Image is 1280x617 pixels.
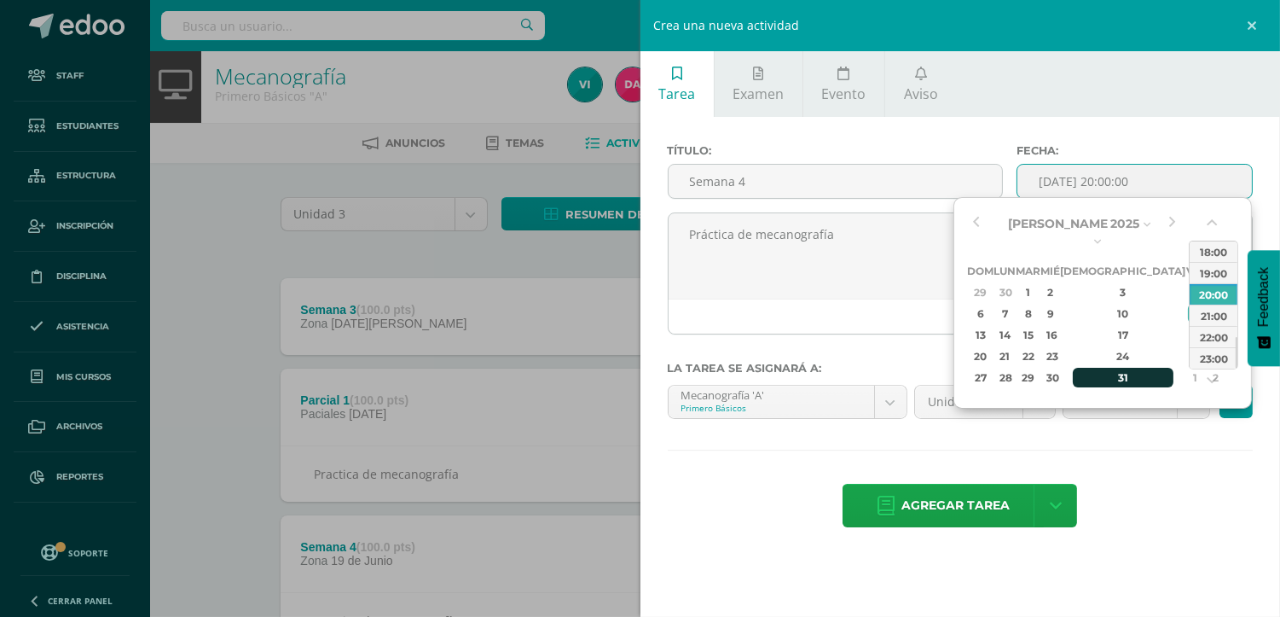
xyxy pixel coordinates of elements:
[669,165,1003,198] input: Título
[970,304,992,323] div: 6
[1018,325,1038,345] div: 15
[904,84,938,103] span: Aviso
[996,346,1014,366] div: 21
[1188,368,1203,387] div: 1
[967,260,993,282] th: Dom
[1043,368,1058,387] div: 30
[1043,282,1058,302] div: 2
[668,144,1004,157] label: Título:
[1016,144,1253,157] label: Fecha:
[1188,304,1203,323] div: 11
[1073,325,1173,345] div: 17
[970,368,992,387] div: 27
[1073,282,1173,302] div: 3
[1190,326,1237,347] div: 22:00
[1073,304,1173,323] div: 10
[715,51,802,117] a: Examen
[1016,260,1040,282] th: Mar
[1017,165,1252,198] input: Fecha de entrega
[681,386,861,402] div: Mecanografía 'A'
[1190,241,1237,262] div: 18:00
[1110,216,1139,231] span: 2025
[1008,216,1112,231] span: [PERSON_NAME]
[1256,267,1271,327] span: Feedback
[1060,260,1185,282] th: [DEMOGRAPHIC_DATA]
[1043,304,1058,323] div: 9
[1018,368,1038,387] div: 29
[1190,347,1237,369] div: 23:00
[1248,250,1280,366] button: Feedback - Mostrar encuesta
[1188,282,1203,302] div: 4
[668,362,1254,375] label: La tarea se asignará a:
[1073,346,1173,366] div: 24
[993,260,1016,282] th: Lun
[1073,368,1173,387] div: 31
[996,282,1014,302] div: 30
[821,84,866,103] span: Evento
[901,485,1010,527] span: Agregar tarea
[996,368,1014,387] div: 28
[669,386,906,418] a: Mecanografía 'A'Primero Básicos
[1185,260,1204,282] th: Vie
[803,51,884,117] a: Evento
[915,386,1055,418] a: Unidad 3
[733,84,784,103] span: Examen
[1190,262,1237,283] div: 19:00
[885,51,956,117] a: Aviso
[1018,346,1038,366] div: 22
[1043,325,1058,345] div: 16
[970,346,992,366] div: 20
[970,325,992,345] div: 13
[1188,346,1203,366] div: 25
[928,386,1010,418] span: Unidad 3
[1188,325,1203,345] div: 18
[658,84,695,103] span: Tarea
[640,51,714,117] a: Tarea
[996,304,1014,323] div: 7
[1018,304,1038,323] div: 8
[1018,282,1038,302] div: 1
[681,402,861,414] div: Primero Básicos
[970,282,992,302] div: 29
[1043,346,1058,366] div: 23
[1190,305,1237,326] div: 21:00
[1190,283,1237,305] div: 20:00
[996,325,1014,345] div: 14
[1040,260,1060,282] th: Mié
